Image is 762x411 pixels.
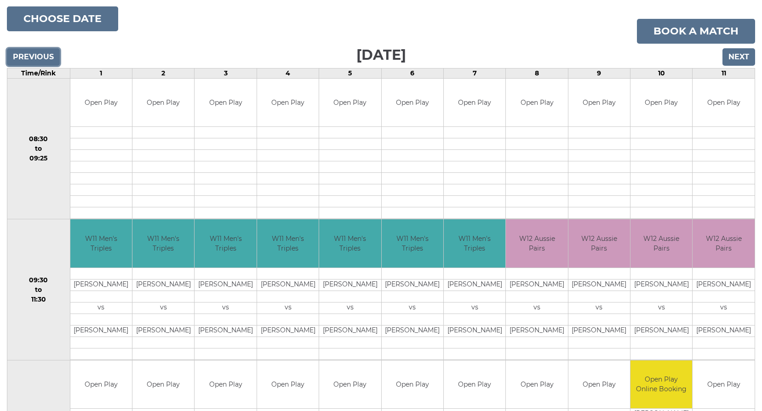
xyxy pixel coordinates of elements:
td: Open Play [195,360,256,409]
td: [PERSON_NAME] [132,279,194,291]
td: W11 Men's Triples [382,219,443,268]
td: Open Play [195,79,256,127]
td: vs [568,302,630,314]
td: 7 [443,68,505,78]
a: Book a match [637,19,755,44]
td: 08:30 to 09:25 [7,78,70,219]
td: Open Play [132,79,194,127]
td: vs [195,302,256,314]
td: 2 [132,68,195,78]
td: Open Play [630,79,692,127]
td: Open Play [444,360,505,409]
td: Open Play [257,360,319,409]
td: Open Play [444,79,505,127]
td: [PERSON_NAME] [693,325,755,337]
td: 10 [630,68,693,78]
td: [PERSON_NAME] [70,279,132,291]
td: 11 [693,68,755,78]
td: 8 [506,68,568,78]
td: Open Play Online Booking [630,360,692,409]
td: Open Play [319,360,381,409]
td: Open Play [132,360,194,409]
td: 09:30 to 11:30 [7,219,70,360]
td: Open Play [382,79,443,127]
td: [PERSON_NAME] [257,279,319,291]
td: Open Play [693,360,755,409]
td: 6 [381,68,443,78]
td: W12 Aussie Pairs [506,219,567,268]
td: W12 Aussie Pairs [693,219,755,268]
td: 9 [568,68,630,78]
td: Open Play [568,360,630,409]
td: [PERSON_NAME] [444,279,505,291]
td: vs [70,302,132,314]
td: 4 [257,68,319,78]
td: [PERSON_NAME] [257,325,319,337]
td: vs [693,302,755,314]
td: vs [630,302,692,314]
td: Open Play [70,360,132,409]
td: W11 Men's Triples [132,219,194,268]
td: [PERSON_NAME] [382,325,443,337]
td: vs [132,302,194,314]
td: [PERSON_NAME] [132,325,194,337]
td: W11 Men's Triples [195,219,256,268]
td: [PERSON_NAME] [382,279,443,291]
td: W11 Men's Triples [444,219,505,268]
td: vs [444,302,505,314]
td: Open Play [693,79,755,127]
td: W11 Men's Triples [319,219,381,268]
td: 3 [195,68,257,78]
td: Open Play [568,79,630,127]
td: Open Play [382,360,443,409]
td: Time/Rink [7,68,70,78]
td: vs [506,302,567,314]
td: W12 Aussie Pairs [568,219,630,268]
td: Open Play [506,79,567,127]
td: [PERSON_NAME] [568,325,630,337]
td: [PERSON_NAME] [630,325,692,337]
td: Open Play [70,79,132,127]
td: W11 Men's Triples [257,219,319,268]
td: [PERSON_NAME] [506,279,567,291]
td: [PERSON_NAME] [319,325,381,337]
td: 5 [319,68,381,78]
td: [PERSON_NAME] [568,279,630,291]
td: Open Play [506,360,567,409]
td: [PERSON_NAME] [195,279,256,291]
td: [PERSON_NAME] [630,279,692,291]
td: [PERSON_NAME] [444,325,505,337]
td: [PERSON_NAME] [506,325,567,337]
td: vs [257,302,319,314]
button: Choose date [7,6,118,31]
td: vs [319,302,381,314]
td: [PERSON_NAME] [70,325,132,337]
input: Previous [7,48,60,66]
td: Open Play [257,79,319,127]
td: Open Play [319,79,381,127]
td: W12 Aussie Pairs [630,219,692,268]
td: [PERSON_NAME] [693,279,755,291]
td: 1 [70,68,132,78]
td: vs [382,302,443,314]
input: Next [722,48,755,66]
td: [PERSON_NAME] [195,325,256,337]
td: W11 Men's Triples [70,219,132,268]
td: [PERSON_NAME] [319,279,381,291]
